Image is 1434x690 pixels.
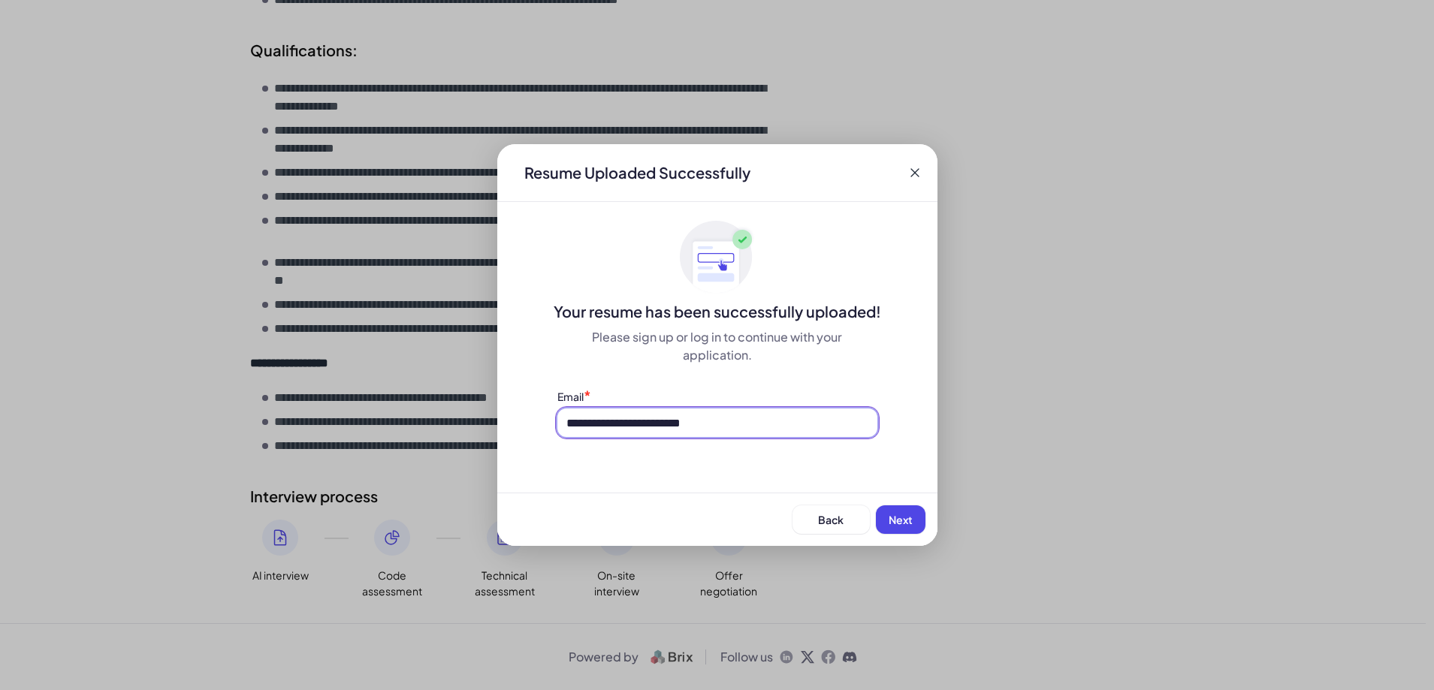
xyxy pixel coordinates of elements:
div: Your resume has been successfully uploaded! [497,301,937,322]
div: Resume Uploaded Successfully [512,162,762,183]
button: Back [792,505,870,534]
img: ApplyedMaskGroup3.svg [680,220,755,295]
button: Next [876,505,925,534]
label: Email [557,390,584,403]
span: Next [889,513,913,526]
div: Please sign up or log in to continue with your application. [557,328,877,364]
span: Back [818,513,844,526]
